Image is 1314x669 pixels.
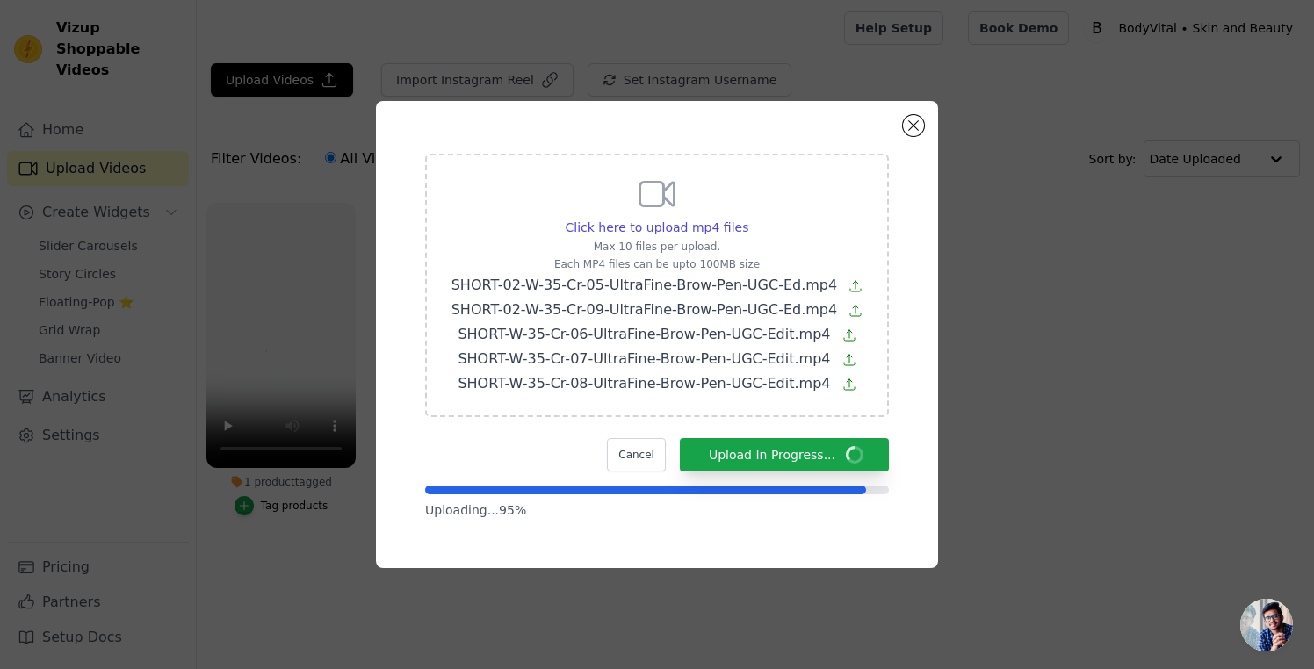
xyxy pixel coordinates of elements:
p: Each MP4 files can be upto 100MB size [451,257,863,271]
span: SHORT-02-W-35-Cr-09-UltraFine-Brow-Pen-UGC-Ed.mp4 [451,301,838,318]
span: SHORT-W-35-Cr-07-UltraFine-Brow-Pen-UGC-Edit.mp4 [458,350,830,367]
span: Click here to upload mp4 files [566,220,749,234]
span: SHORT-W-35-Cr-08-UltraFine-Brow-Pen-UGC-Edit.mp4 [458,375,830,392]
button: Close modal [903,115,924,136]
button: Cancel [607,438,666,471]
button: Upload In Progress... [680,438,889,471]
p: Uploading... 95 % [425,501,889,519]
span: SHORT-02-W-35-Cr-05-UltraFine-Brow-Pen-UGC-Ed.mp4 [451,277,838,293]
p: Max 10 files per upload. [451,240,863,254]
a: Open chat [1240,599,1293,651]
span: SHORT-W-35-Cr-06-UltraFine-Brow-Pen-UGC-Edit.mp4 [458,326,830,342]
